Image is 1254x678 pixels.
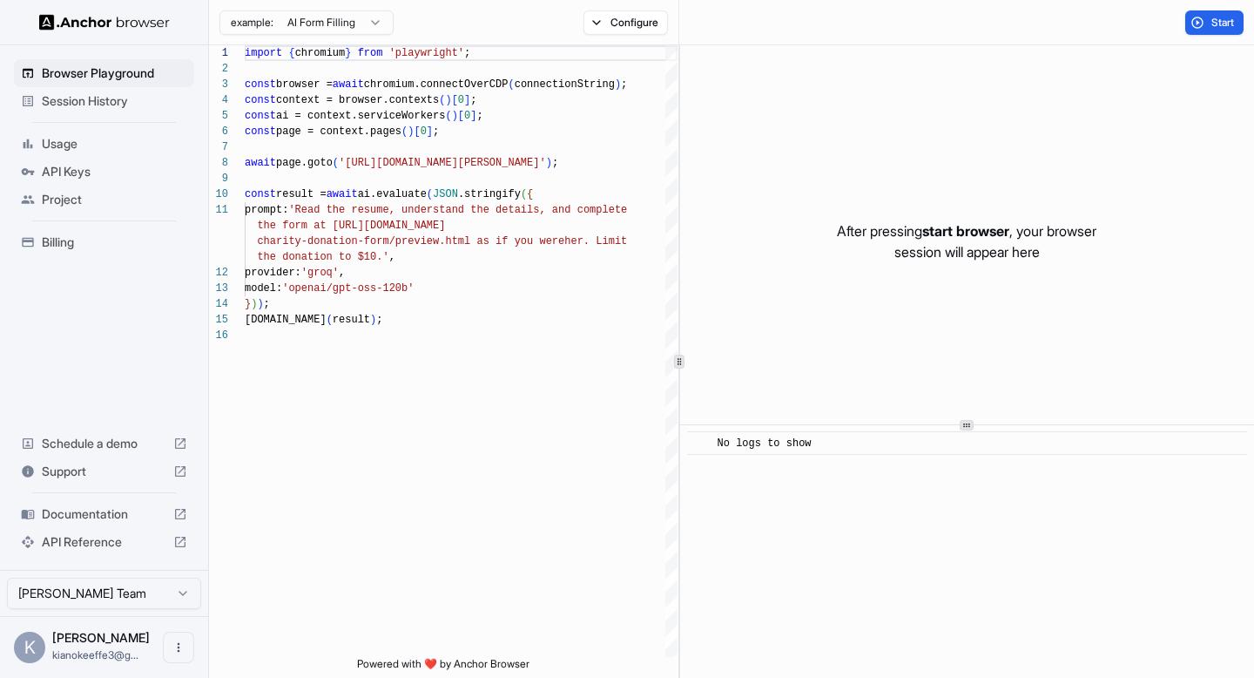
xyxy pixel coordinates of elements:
span: No logs to show [718,437,812,450]
span: ai.evaluate [358,188,427,200]
span: 'openai/gpt-oss-120b' [282,282,414,295]
span: const [245,110,276,122]
span: ; [470,94,476,106]
span: Kian O'Keeffe [52,630,150,645]
span: const [245,125,276,138]
span: ​ [696,435,705,452]
div: API Keys [14,158,194,186]
span: Schedule a demo [42,435,166,452]
div: Usage [14,130,194,158]
div: Documentation [14,500,194,528]
button: Start [1185,10,1244,35]
span: Start [1211,16,1236,30]
span: ] [470,110,476,122]
span: Billing [42,234,187,251]
span: 'playwright' [389,47,464,59]
div: API Reference [14,528,194,556]
span: Session History [42,92,187,110]
span: kianokeeffe3@gmail.com [52,648,138,661]
span: await [333,78,364,91]
span: provider: [245,267,301,279]
span: Usage [42,135,187,153]
span: [ [414,125,420,138]
span: start browser [922,222,1009,240]
span: '[URL][DOMAIN_NAME][PERSON_NAME]' [339,157,546,169]
div: Project [14,186,194,214]
div: K [14,632,45,663]
span: ; [476,110,482,122]
span: } [245,298,251,310]
span: browser = [276,78,333,91]
div: 2 [209,61,228,77]
div: 10 [209,186,228,202]
span: ] [427,125,433,138]
span: await [245,157,276,169]
span: her. Limit [564,235,627,247]
span: ( [508,78,514,91]
span: 0 [458,94,464,106]
button: Open menu [163,632,194,663]
span: ) [257,298,263,310]
span: ( [333,157,339,169]
button: Configure [583,10,668,35]
span: the form at [URL][DOMAIN_NAME] [257,220,445,232]
span: prompt: [245,204,288,216]
div: 9 [209,171,228,186]
span: result = [276,188,327,200]
span: .stringify [458,188,521,200]
div: 3 [209,77,228,92]
span: Project [42,191,187,208]
span: page = context.pages [276,125,401,138]
span: ; [552,157,558,169]
span: page.goto [276,157,333,169]
span: ( [439,94,445,106]
span: ( [427,188,433,200]
span: ) [452,110,458,122]
span: , [339,267,345,279]
span: await [327,188,358,200]
span: const [245,188,276,200]
span: ; [621,78,627,91]
span: import [245,47,282,59]
span: API Reference [42,533,166,551]
span: { [288,47,294,59]
span: ( [445,110,451,122]
span: JSON [433,188,458,200]
span: , [389,251,395,263]
span: API Keys [42,163,187,180]
span: ( [401,125,408,138]
div: 13 [209,281,228,296]
span: } [345,47,351,59]
span: { [527,188,533,200]
span: from [358,47,383,59]
span: 0 [421,125,427,138]
span: connectionString [515,78,615,91]
div: 14 [209,296,228,312]
span: ] [464,94,470,106]
div: 12 [209,265,228,281]
span: model: [245,282,282,295]
span: Browser Playground [42,64,187,82]
span: Documentation [42,505,166,523]
span: ; [264,298,270,310]
img: Anchor Logo [39,14,170,31]
span: [ [458,110,464,122]
span: ( [327,314,333,326]
div: 6 [209,124,228,139]
span: example: [231,16,273,30]
div: Browser Playground [14,59,194,87]
div: Billing [14,228,194,256]
span: ( [521,188,527,200]
span: ) [370,314,376,326]
span: 'Read the resume, understand the details, and comp [288,204,602,216]
span: charity-donation-form/preview.html as if you were [257,235,564,247]
div: 16 [209,328,228,343]
div: 15 [209,312,228,328]
span: ) [408,125,414,138]
div: 11 [209,202,228,218]
span: the donation to $10.' [257,251,388,263]
span: ai = context.serviceWorkers [276,110,445,122]
span: chromium [295,47,346,59]
span: Support [42,463,166,480]
span: ; [376,314,382,326]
